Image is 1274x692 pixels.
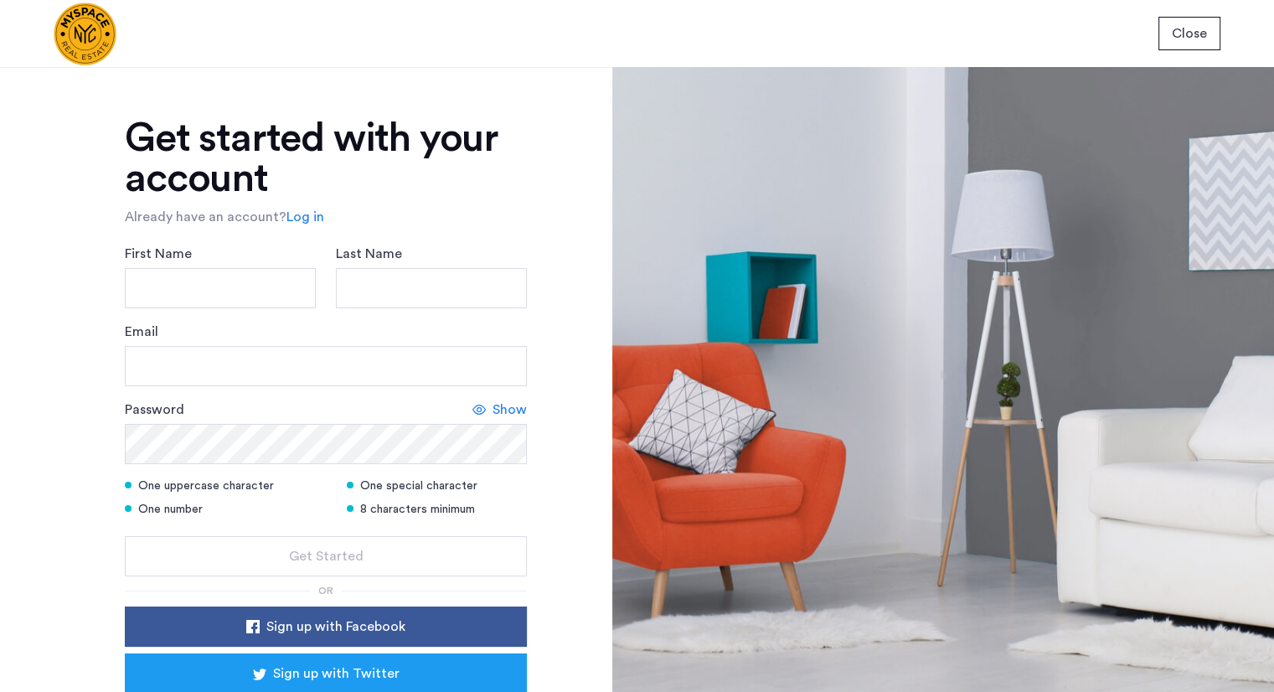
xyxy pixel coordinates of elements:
[1158,17,1220,50] button: button
[318,586,333,596] span: or
[289,546,364,566] span: Get Started
[286,207,324,227] a: Log in
[54,3,116,65] img: logo
[347,501,527,518] div: 8 characters minimum
[125,322,158,342] label: Email
[1172,23,1207,44] span: Close
[347,478,527,494] div: One special character
[125,118,527,199] h1: Get started with your account
[125,501,326,518] div: One number
[125,400,184,420] label: Password
[266,617,405,637] span: Sign up with Facebook
[493,400,527,420] span: Show
[125,536,527,576] button: button
[125,244,192,264] label: First Name
[336,244,402,264] label: Last Name
[125,478,326,494] div: One uppercase character
[125,607,527,647] button: button
[273,664,400,684] span: Sign up with Twitter
[125,210,286,224] span: Already have an account?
